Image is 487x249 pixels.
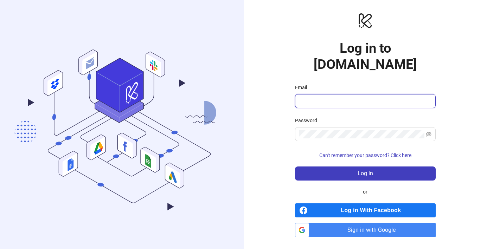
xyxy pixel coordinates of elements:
[299,130,424,138] input: Password
[295,40,436,72] h1: Log in to [DOMAIN_NAME]
[310,203,436,217] span: Log in With Facebook
[299,97,430,105] input: Email
[295,117,322,124] label: Password
[295,152,436,158] a: Can't remember your password? Click here
[295,150,436,161] button: Can't remember your password? Click here
[312,223,436,237] span: Sign in with Google
[357,188,373,196] span: or
[295,223,436,237] a: Sign in with Google
[295,203,436,217] a: Log in With Facebook
[295,166,436,181] button: Log in
[295,84,312,91] label: Email
[426,131,431,137] span: eye-invisible
[319,152,411,158] span: Can't remember your password? Click here
[358,170,373,177] span: Log in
